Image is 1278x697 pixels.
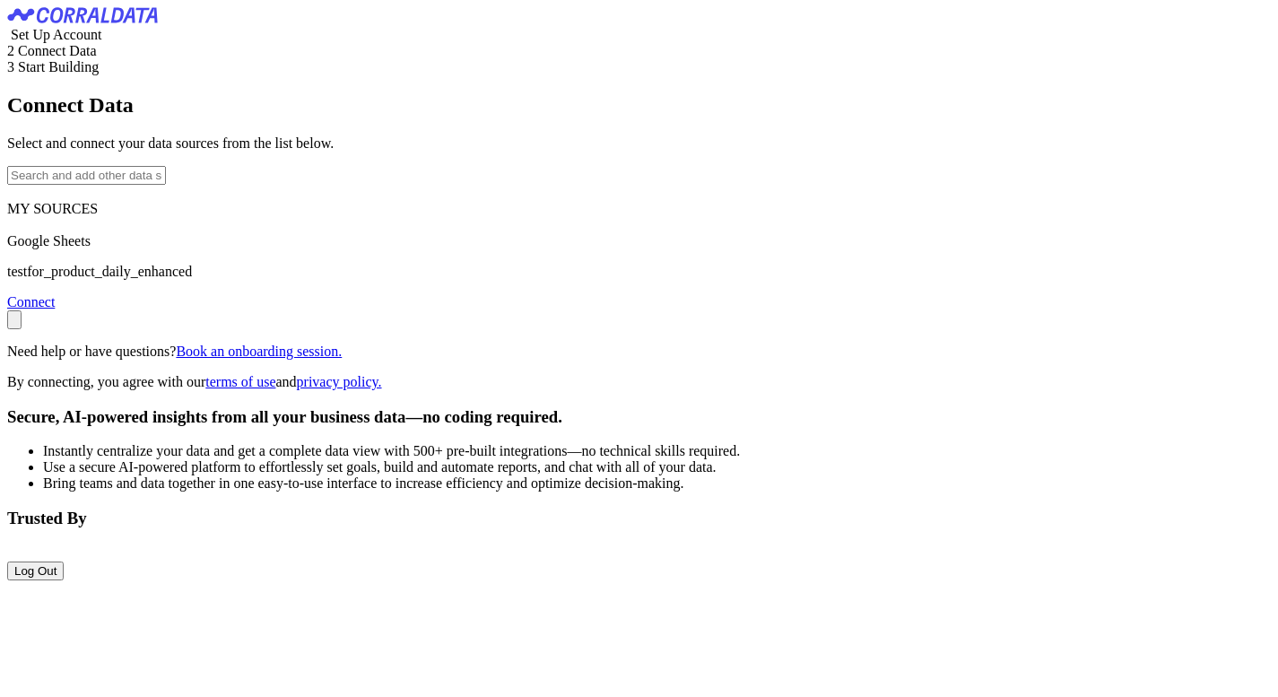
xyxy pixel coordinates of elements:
[7,166,166,185] input: Search and add other data sources
[205,374,275,389] a: terms of use
[11,27,101,42] span: Set Up Account
[7,59,14,74] span: 3
[18,43,97,58] span: Connect Data
[7,135,1271,152] p: Select and connect your data sources from the list below.
[7,344,1271,360] p: Need help or have questions?
[7,233,1271,280] div: Google Sheets
[7,374,1271,390] p: By connecting, you agree with our and
[43,475,1271,492] li: Bring teams and data together in one easy-to-use interface to increase efficiency and optimize de...
[7,201,1271,217] div: MY SOURCES
[7,264,1271,280] p: testfor_product_daily_enhanced
[7,294,55,309] a: Connect
[176,344,342,359] a: Book an onboarding session.
[7,407,1271,427] h3: Secure, AI-powered insights from all your business data—no coding required.
[7,43,14,58] span: 2
[43,443,1271,459] li: Instantly centralize your data and get a complete data view with 500+ pre-built integrations—no t...
[7,562,64,580] button: Log Out
[7,509,1271,528] h3: Trusted By
[43,459,1271,475] li: Use a secure AI-powered platform to effortlessly set goals, build and automate reports, and chat ...
[18,59,99,74] span: Start Building
[7,93,1271,118] h2: Connect Data
[297,374,382,389] a: privacy policy.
